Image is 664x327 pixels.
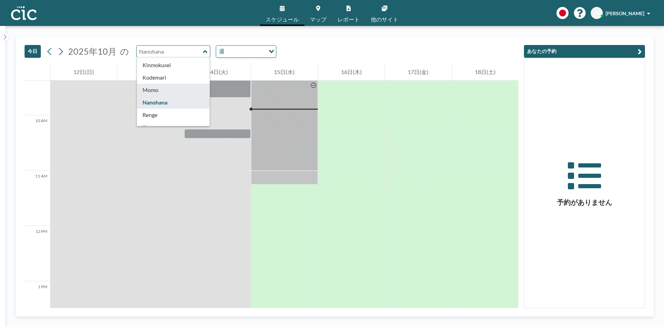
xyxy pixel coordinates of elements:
[137,109,210,121] div: Renge
[68,46,117,56] span: 2025年10月
[452,63,518,81] div: 18日(土)
[266,17,299,22] span: スケジュール
[218,47,226,56] span: 週
[137,96,210,109] div: Nanohana
[11,6,37,20] img: organization-logo
[385,63,451,81] div: 17日(金)
[25,45,41,58] button: 今日
[137,46,203,57] input: Nanohana
[318,63,385,81] div: 16日(木)
[25,60,50,115] div: 9 AM
[184,63,251,81] div: 14日(火)
[371,17,398,22] span: 他のサイト
[137,121,210,134] div: Shaga
[606,10,644,16] span: [PERSON_NAME]
[251,63,317,81] div: 15日(水)
[310,17,326,22] span: マップ
[120,46,129,57] span: の
[227,47,265,56] input: Search for option
[117,63,184,81] div: 13日(月)
[524,198,645,207] h3: 予約がありません
[137,59,210,71] div: Kinmokusei
[137,84,210,96] div: Momo
[50,63,117,81] div: 12日(日)
[216,46,276,57] div: Search for option
[338,17,360,22] span: レポート
[594,10,600,16] span: SS
[25,171,50,226] div: 11 AM
[25,115,50,171] div: 10 AM
[137,71,210,84] div: Kodemari
[25,226,50,281] div: 12 PM
[524,45,645,58] button: あなたの予約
